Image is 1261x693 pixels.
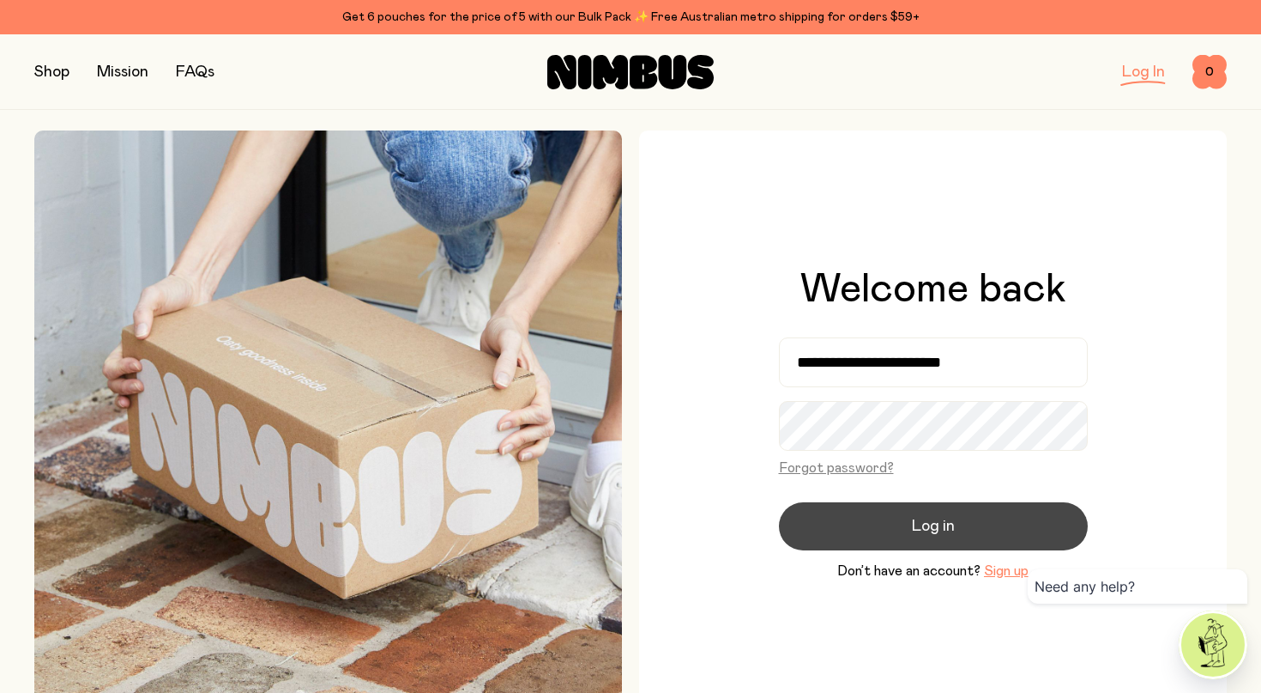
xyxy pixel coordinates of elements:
[912,514,955,538] span: Log in
[176,64,214,80] a: FAQs
[1181,613,1245,677] img: agent
[1122,64,1165,80] a: Log In
[800,269,1066,310] h1: Welcome back
[984,561,1029,581] button: Sign up
[837,561,980,581] span: Don’t have an account?
[779,502,1088,550] button: Log in
[1028,569,1247,604] div: Need any help?
[97,64,148,80] a: Mission
[1192,55,1227,89] button: 0
[779,458,894,478] button: Forgot password?
[34,7,1227,27] div: Get 6 pouches for the price of 5 with our Bulk Pack ✨ Free Australian metro shipping for orders $59+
